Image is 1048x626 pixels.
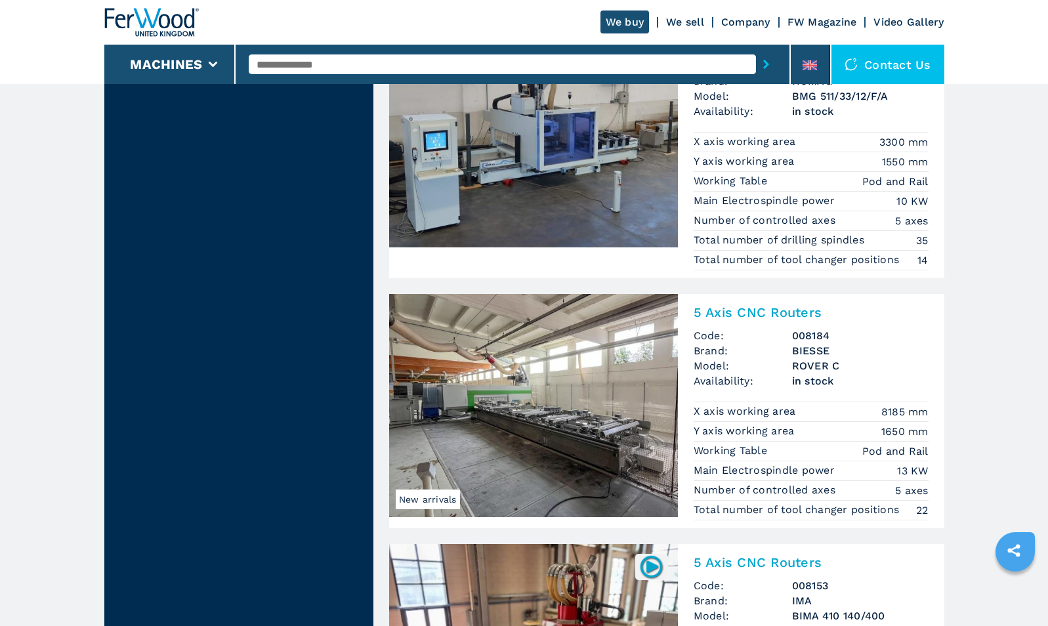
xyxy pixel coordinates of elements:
[694,593,792,608] span: Brand:
[694,328,792,343] span: Code:
[694,554,929,570] h2: 5 Axis CNC Routers
[756,49,776,79] button: submit-button
[600,10,650,33] a: We buy
[694,463,839,478] p: Main Electrospindle power
[862,444,929,459] em: Pod and Rail
[694,483,839,497] p: Number of controlled axes
[694,213,839,228] p: Number of controlled axes
[997,534,1030,567] a: sharethis
[694,154,798,169] p: Y axis working area
[862,174,929,189] em: Pod and Rail
[792,328,929,343] h3: 008184
[694,444,771,458] p: Working Table
[694,358,792,373] span: Model:
[389,294,944,528] a: 5 Axis CNC Routers BIESSE ROVER CNew arrivals5 Axis CNC RoutersCode:008184Brand:BIESSEModel:ROVER...
[389,294,678,517] img: 5 Axis CNC Routers BIESSE ROVER C
[130,56,202,72] button: Machines
[831,45,944,84] div: Contact us
[792,373,929,388] span: in stock
[792,608,929,623] h3: BIMA 410 140/400
[694,194,839,208] p: Main Electrospindle power
[694,174,771,188] p: Working Table
[694,373,792,388] span: Availability:
[881,424,929,439] em: 1650 mm
[694,503,903,517] p: Total number of tool changer positions
[694,608,792,623] span: Model:
[792,343,929,358] h3: BIESSE
[694,343,792,358] span: Brand:
[389,24,678,247] img: 5 Axis CNC Routers HOMAG BMG 511/33/12/F/A
[694,233,868,247] p: Total number of drilling spindles
[694,424,798,438] p: Y axis working area
[896,194,928,209] em: 10 KW
[897,463,928,478] em: 13 KW
[916,233,929,248] em: 35
[389,24,944,278] a: 5 Axis CNC Routers HOMAG BMG 511/33/12/F/A5 Axis CNC RoutersCode:008016Brand:HOMAGModel:BMG 511/3...
[721,16,770,28] a: Company
[916,503,929,518] em: 22
[694,104,792,119] span: Availability:
[895,213,929,228] em: 5 axes
[792,89,929,104] h3: BMG 511/33/12/F/A
[992,567,1038,616] iframe: Chat
[917,253,929,268] em: 14
[792,578,929,593] h3: 008153
[396,490,460,509] span: New arrivals
[895,483,929,498] em: 5 axes
[845,58,858,71] img: Contact us
[694,578,792,593] span: Code:
[792,358,929,373] h3: ROVER C
[792,104,929,119] span: in stock
[666,16,704,28] a: We sell
[873,16,944,28] a: Video Gallery
[792,593,929,608] h3: IMA
[694,135,799,149] p: X axis working area
[879,135,929,150] em: 3300 mm
[882,154,929,169] em: 1550 mm
[694,304,929,320] h2: 5 Axis CNC Routers
[787,16,857,28] a: FW Magazine
[104,8,199,37] img: Ferwood
[639,554,664,579] img: 008153
[694,404,799,419] p: X axis working area
[881,404,929,419] em: 8185 mm
[694,89,792,104] span: Model:
[694,253,903,267] p: Total number of tool changer positions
